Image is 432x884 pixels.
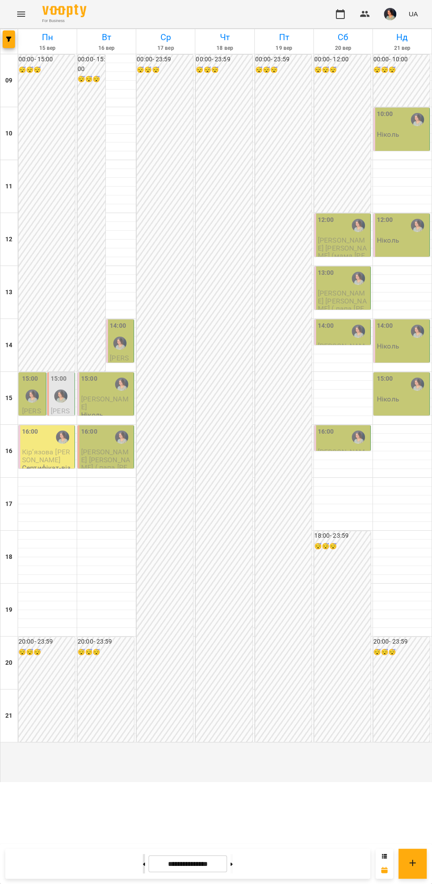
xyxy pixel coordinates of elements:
[110,354,131,431] span: [PERSON_NAME] [PERSON_NAME] (мама [PERSON_NAME])
[26,390,39,403] img: Ніколь [фоно]
[374,44,430,52] h6: 21 вер
[409,9,418,19] span: UA
[78,44,134,52] h6: 16 вер
[5,658,12,668] h6: 20
[22,464,73,479] p: Сертифікат-візитка
[373,55,430,64] h6: 00:00 - 10:00
[373,648,430,657] h6: 😴😴😴
[5,711,12,721] h6: 21
[81,448,130,479] span: [PERSON_NAME] [PERSON_NAME] ( папа [PERSON_NAME])
[405,6,421,22] button: UA
[113,337,127,350] img: Ніколь [фоно]
[81,374,97,384] label: 15:00
[352,272,365,285] img: Ніколь [фоно]
[197,44,253,52] h6: 18 вер
[51,407,72,461] span: [PERSON_NAME] (мама [PERSON_NAME])
[11,4,32,25] button: Menu
[19,65,75,75] h6: 😴😴😴
[138,30,194,44] h6: Ср
[137,55,193,64] h6: 00:00 - 23:59
[374,30,430,44] h6: Нд
[196,55,252,64] h6: 00:00 - 23:59
[318,448,365,464] span: [PERSON_NAME]
[115,431,128,444] img: Ніколь [фоно]
[377,215,393,225] label: 12:00
[19,44,75,52] h6: 15 вер
[5,129,12,139] h6: 10
[318,427,334,437] label: 16:00
[373,65,430,75] h6: 😴😴😴
[314,531,371,541] h6: 18:00 - 23:59
[255,65,312,75] h6: 😴😴😴
[78,637,134,647] h6: 20:00 - 23:59
[352,219,365,232] img: Ніколь [фоно]
[377,342,399,350] p: Ніколь
[81,411,104,419] p: Ніколь
[377,321,393,331] label: 14:00
[314,542,371,551] h6: 😴😴😴
[42,18,86,24] span: For Business
[110,321,126,331] label: 14:00
[411,113,424,126] img: Ніколь [фоно]
[352,431,365,444] div: Ніколь [фоно]
[5,552,12,562] h6: 18
[5,341,12,350] h6: 14
[377,109,393,119] label: 10:00
[56,431,69,444] img: Ніколь [фоно]
[78,648,134,657] h6: 😴😴😴
[377,395,399,403] p: Ніколь
[315,30,371,44] h6: Сб
[384,8,396,20] img: e7cc86ff2ab213a8ed988af7ec1c5bbe.png
[5,235,12,244] h6: 12
[318,236,367,267] span: [PERSON_NAME] [PERSON_NAME] (мама [PERSON_NAME])
[197,30,253,44] h6: Чт
[137,65,193,75] h6: 😴😴😴
[42,4,86,17] img: Voopty Logo
[411,378,424,391] img: Ніколь [фоно]
[19,637,75,647] h6: 20:00 - 23:59
[314,65,371,75] h6: 😴😴😴
[22,374,38,384] label: 15:00
[81,395,129,411] span: [PERSON_NAME]
[255,55,312,64] h6: 00:00 - 23:59
[411,219,424,232] img: Ніколь [фоно]
[5,605,12,615] h6: 19
[22,427,38,437] label: 16:00
[19,648,75,657] h6: 😴😴😴
[78,30,134,44] h6: Вт
[318,268,334,278] label: 13:00
[314,55,371,64] h6: 00:00 - 12:00
[54,390,67,403] img: Ніколь [фоно]
[318,215,334,225] label: 12:00
[411,325,424,338] img: Ніколь [фоно]
[352,325,365,338] img: Ніколь [фоно]
[377,131,399,138] p: Ніколь
[5,446,12,456] h6: 16
[377,236,399,244] p: Ніколь
[5,288,12,297] h6: 13
[5,499,12,509] h6: 17
[138,44,194,52] h6: 17 вер
[377,374,393,384] label: 15:00
[115,378,128,391] img: Ніколь [фоно]
[196,65,252,75] h6: 😴😴😴
[19,30,75,44] h6: Пн
[318,321,334,331] label: 14:00
[51,374,67,384] label: 15:00
[22,448,70,464] span: Кірʼязова [PERSON_NAME]
[22,407,43,461] span: [PERSON_NAME] (мама [PERSON_NAME])
[19,55,75,64] h6: 00:00 - 15:00
[315,44,371,52] h6: 20 вер
[5,182,12,191] h6: 11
